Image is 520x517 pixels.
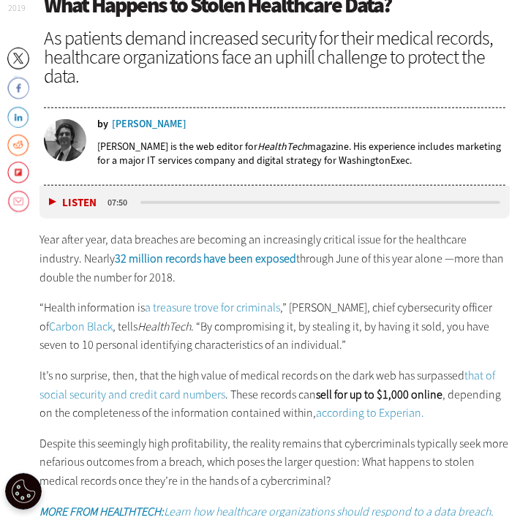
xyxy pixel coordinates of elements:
[49,197,97,208] button: Listen
[44,119,86,162] img: Andrew Steger
[39,298,510,355] p: “Health information is ,” [PERSON_NAME], chief cybersecurity officer of , tells . “By compromisin...
[5,473,42,510] button: Open Preferences
[49,319,113,334] a: Carbon Black
[39,368,495,402] a: that of social security and credit card numbers
[39,366,510,423] p: It’s no surprise, then, that the high value of medical records on the dark web has surpassed . Th...
[39,186,510,219] div: media player
[44,29,505,86] div: As patients demand increased security for their medical records, healthcare organizations face an...
[115,251,296,266] a: 32 million records have been exposed
[257,140,307,154] em: HealthTech
[316,387,442,402] strong: sell for up to $1,000 online
[39,434,510,491] p: Despite this seemingly high profitability, the reality remains that cybercriminals typically seek...
[5,473,42,510] div: Cookie Settings
[145,300,280,315] a: a treasure trove for criminals
[9,2,26,14] span: 2019
[97,140,505,167] p: [PERSON_NAME] is the web editor for magazine. His experience includes marketing for a major IT se...
[97,119,108,129] span: by
[137,319,191,334] em: HealthTech
[316,405,424,420] a: according to Experian.
[112,119,186,129] a: [PERSON_NAME]
[105,196,138,209] div: duration
[39,230,510,287] p: Year after year, data breaches are becoming an increasingly critical issue for the healthcare ind...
